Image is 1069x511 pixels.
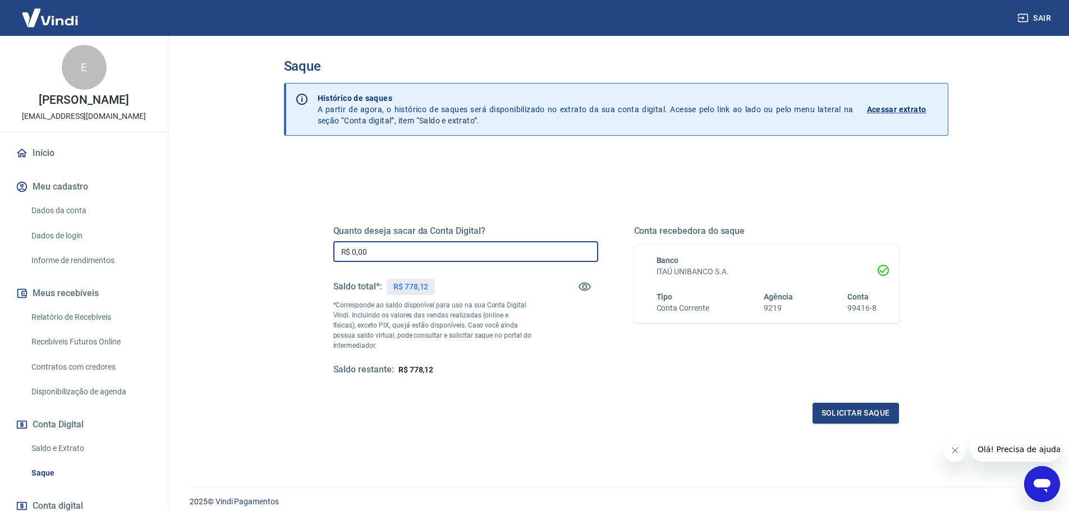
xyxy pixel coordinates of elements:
p: [EMAIL_ADDRESS][DOMAIN_NAME] [22,111,146,122]
button: Meus recebíveis [13,281,154,306]
button: Sair [1015,8,1056,29]
a: Início [13,141,154,165]
p: 2025 © [190,496,1042,508]
span: R$ 778,12 [398,365,434,374]
button: Solicitar saque [813,403,899,423]
span: Conta [847,292,869,301]
span: Agência [764,292,793,301]
a: Saque [27,462,154,485]
h5: Quanto deseja sacar da Conta Digital? [333,225,598,237]
a: Relatório de Recebíveis [27,306,154,329]
a: Recebíveis Futuros Online [27,330,154,353]
iframe: Mensagem da empresa [971,437,1060,462]
button: Meu cadastro [13,174,154,199]
p: A partir de agora, o histórico de saques será disponibilizado no extrato da sua conta digital. Ac... [318,93,854,126]
a: Informe de rendimentos [27,249,154,272]
a: Vindi Pagamentos [215,497,279,506]
a: Acessar extrato [867,93,939,126]
a: Dados da conta [27,199,154,222]
iframe: Botão para abrir a janela de mensagens [1024,466,1060,502]
p: R$ 778,12 [393,281,429,293]
span: Olá! Precisa de ajuda? [7,8,94,17]
p: Histórico de saques [318,93,854,104]
h6: ITAÚ UNIBANCO S.A. [657,266,877,278]
p: [PERSON_NAME] [39,94,129,106]
a: Saldo e Extrato [27,437,154,460]
p: *Corresponde ao saldo disponível para uso na sua Conta Digital Vindi. Incluindo os valores das ve... [333,300,532,351]
div: E [62,45,107,90]
iframe: Fechar mensagem [944,439,966,462]
span: Banco [657,256,679,265]
span: Tipo [657,292,673,301]
h5: Saldo restante: [333,364,394,376]
h5: Conta recebedora do saque [634,225,899,237]
a: Disponibilização de agenda [27,380,154,403]
a: Contratos com credores [27,356,154,379]
h3: Saque [284,58,948,74]
h6: 99416-8 [847,302,877,314]
h5: Saldo total*: [333,281,382,292]
button: Conta Digital [13,412,154,437]
h6: 9219 [764,302,793,314]
p: Acessar extrato [867,104,926,115]
img: Vindi [13,1,86,35]
a: Dados de login [27,224,154,247]
h6: Conta Corrente [657,302,709,314]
